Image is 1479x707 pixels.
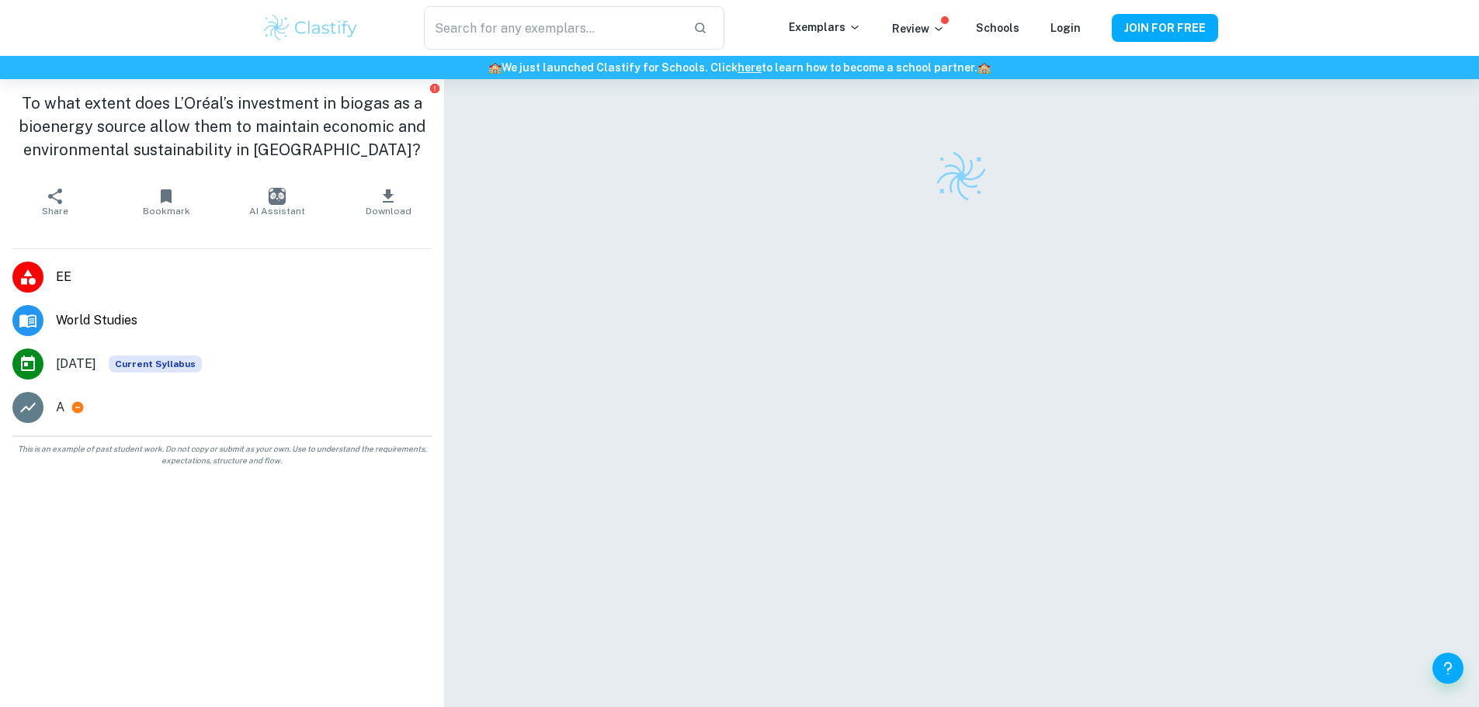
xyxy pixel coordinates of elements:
[109,355,202,373] span: Current Syllabus
[934,149,988,203] img: Clastify logo
[488,61,502,74] span: 🏫
[56,398,64,417] p: A
[429,82,441,94] button: Report issue
[56,311,432,330] span: World Studies
[269,188,286,205] img: AI Assistant
[333,180,444,224] button: Download
[262,12,360,43] img: Clastify logo
[976,22,1019,34] a: Schools
[3,59,1476,76] h6: We just launched Clastify for Schools. Click to learn how to become a school partner.
[6,443,438,466] span: This is an example of past student work. Do not copy or submit as your own. Use to understand the...
[789,19,861,36] p: Exemplars
[143,206,190,217] span: Bookmark
[222,180,333,224] button: AI Assistant
[366,206,411,217] span: Download
[1050,22,1081,34] a: Login
[977,61,991,74] span: 🏫
[109,355,202,373] div: This exemplar is based on the current syllabus. Feel free to refer to it for inspiration/ideas wh...
[738,61,762,74] a: here
[12,92,432,161] h1: To what extent does L’Oréal’s investment in biogas as a bioenergy source allow them to maintain e...
[56,268,432,286] span: EE
[892,20,945,37] p: Review
[42,206,68,217] span: Share
[111,180,222,224] button: Bookmark
[1112,14,1218,42] button: JOIN FOR FREE
[1432,653,1463,684] button: Help and Feedback
[424,6,680,50] input: Search for any exemplars...
[249,206,305,217] span: AI Assistant
[56,355,96,373] span: [DATE]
